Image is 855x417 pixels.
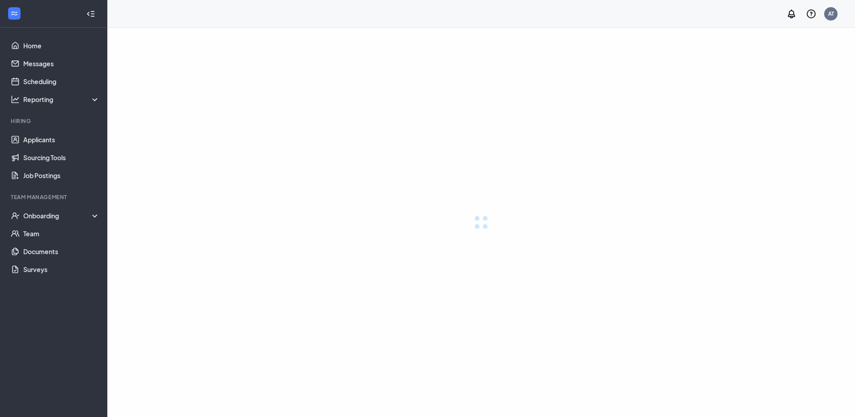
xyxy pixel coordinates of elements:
[11,193,98,201] div: Team Management
[86,9,95,18] svg: Collapse
[23,166,100,184] a: Job Postings
[23,55,100,72] a: Messages
[11,95,20,104] svg: Analysis
[23,72,100,90] a: Scheduling
[23,37,100,55] a: Home
[23,211,100,220] div: Onboarding
[23,260,100,278] a: Surveys
[23,149,100,166] a: Sourcing Tools
[11,211,20,220] svg: UserCheck
[11,117,98,125] div: Hiring
[806,9,817,19] svg: QuestionInfo
[23,243,100,260] a: Documents
[23,225,100,243] a: Team
[23,131,100,149] a: Applicants
[10,9,19,18] svg: WorkstreamLogo
[23,95,100,104] div: Reporting
[828,10,834,17] div: AT
[786,9,797,19] svg: Notifications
